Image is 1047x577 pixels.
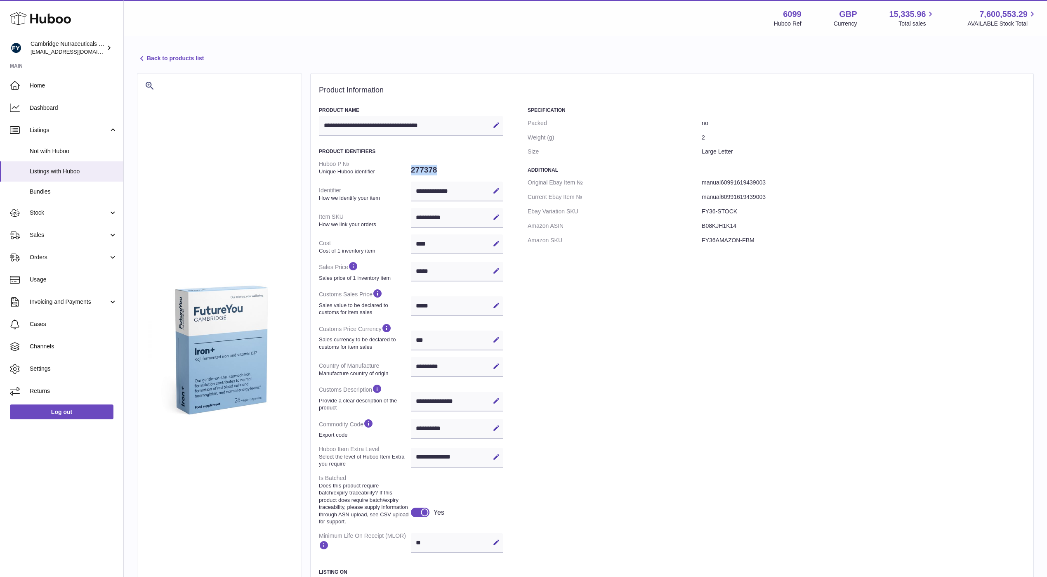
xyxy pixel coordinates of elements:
[702,233,1025,248] dd: FY36AMAZON-FBM
[979,9,1028,20] span: 7,600,553.29
[319,370,409,377] strong: Manufacture country of origin
[702,175,1025,190] dd: manual60991619439003
[31,48,121,55] span: [EMAIL_ADDRESS][DOMAIN_NAME]
[319,319,411,354] dt: Customs Price Currency
[146,275,293,423] img: 1619439003.png
[528,190,702,204] dt: Current Ebay Item №
[30,387,117,395] span: Returns
[528,204,702,219] dt: Ebay Variation SKU
[319,168,409,175] strong: Unique Huboo identifier
[319,107,503,114] h3: Product Name
[319,302,409,316] strong: Sales value to be declared to customs for item sales
[319,148,503,155] h3: Product Identifiers
[319,247,409,255] strong: Cost of 1 inventory item
[834,20,857,28] div: Currency
[31,40,105,56] div: Cambridge Nutraceuticals Ltd
[30,320,117,328] span: Cases
[319,471,411,529] dt: Is Batched
[528,107,1025,114] h3: Specification
[774,20,802,28] div: Huboo Ref
[30,126,108,134] span: Listings
[319,194,409,202] strong: How we identify your item
[319,569,503,575] h3: Listing On
[30,147,117,155] span: Not with Huboo
[319,482,409,525] strong: Does this product require batch/expiry traceability? If this product does require batch/expiry tr...
[30,365,117,373] span: Settings
[319,236,411,258] dt: Cost
[10,404,113,419] a: Log out
[319,431,409,439] strong: Export code
[702,204,1025,219] dd: FY36-STOCK
[528,144,702,159] dt: Size
[528,167,1025,173] h3: Additional
[319,397,409,411] strong: Provide a clear description of the product
[319,442,411,471] dt: Huboo Item Extra Level
[319,183,411,205] dt: Identifier
[319,529,411,556] dt: Minimum Life On Receipt (MLOR)
[137,54,204,64] a: Back to products list
[30,209,108,217] span: Stock
[30,188,117,196] span: Bundles
[967,20,1037,28] span: AVAILABLE Stock Total
[889,9,926,20] span: 15,335.96
[898,20,935,28] span: Total sales
[702,190,1025,204] dd: manual60991619439003
[30,168,117,175] span: Listings with Huboo
[30,231,108,239] span: Sales
[319,86,1025,95] h2: Product Information
[30,82,117,90] span: Home
[30,276,117,284] span: Usage
[319,380,411,414] dt: Customs Description
[434,508,444,517] div: Yes
[528,116,702,130] dt: Packed
[702,116,1025,130] dd: no
[702,130,1025,145] dd: 2
[528,130,702,145] dt: Weight (g)
[319,285,411,319] dt: Customs Sales Price
[30,343,117,350] span: Channels
[528,175,702,190] dt: Original Ebay Item №
[839,9,857,20] strong: GBP
[319,258,411,285] dt: Sales Price
[319,157,411,178] dt: Huboo P №
[30,104,117,112] span: Dashboard
[319,415,411,442] dt: Commodity Code
[319,210,411,231] dt: Item SKU
[319,274,409,282] strong: Sales price of 1 inventory item
[30,253,108,261] span: Orders
[319,336,409,350] strong: Sales currency to be declared to customs for item sales
[889,9,935,28] a: 15,335.96 Total sales
[319,453,409,468] strong: Select the level of Huboo Item Extra you require
[411,161,503,179] dd: 277378
[10,42,22,54] img: huboo@camnutra.com
[319,221,409,228] strong: How we link your orders
[702,144,1025,159] dd: Large Letter
[702,219,1025,233] dd: B08KJH1K14
[30,298,108,306] span: Invoicing and Payments
[528,233,702,248] dt: Amazon SKU
[783,9,802,20] strong: 6099
[528,219,702,233] dt: Amazon ASIN
[967,9,1037,28] a: 7,600,553.29 AVAILABLE Stock Total
[319,359,411,380] dt: Country of Manufacture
